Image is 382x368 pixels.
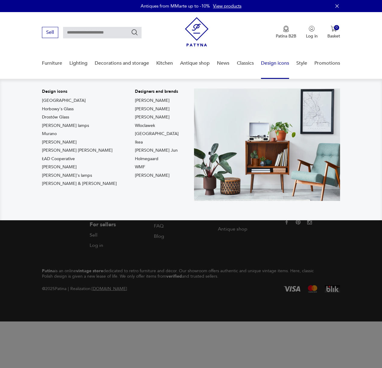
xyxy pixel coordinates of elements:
[95,60,149,66] font: Decorations and storage
[217,60,229,66] font: News
[156,60,173,66] font: Kitchen
[276,33,296,39] font: Patina B2B
[42,181,117,187] a: [PERSON_NAME] & [PERSON_NAME]
[180,60,210,66] font: Antique shop
[42,89,67,94] font: Design icons
[42,156,75,162] a: ŁAD Cooperative
[42,156,75,162] font: ŁAD Cooperative
[217,52,229,75] a: News
[296,60,307,66] font: Style
[261,60,289,66] font: Design icons
[135,98,170,103] font: [PERSON_NAME]
[135,114,170,120] a: [PERSON_NAME]
[42,139,77,145] a: [PERSON_NAME]
[135,131,179,137] a: [GEOGRAPHIC_DATA]
[69,52,88,75] a: Lighting
[309,26,315,32] img: User icon
[135,131,179,137] font: [GEOGRAPHIC_DATA]
[135,147,178,153] a: [PERSON_NAME] Jun
[135,156,158,162] a: Holmegaard
[314,52,340,75] a: Promotions
[276,26,296,39] a: Medal iconPatina B2B
[135,139,143,145] a: Ikea
[327,33,340,39] font: Basket
[131,29,138,36] button: Search
[135,123,155,129] a: Wloclawek
[237,60,254,66] font: Classics
[180,52,210,75] a: Antique shop
[296,52,307,75] a: Style
[283,26,289,32] img: Medal icon
[42,98,86,104] a: [GEOGRAPHIC_DATA]
[237,52,254,75] a: Classics
[135,89,178,94] font: Designers and brands
[42,123,89,129] a: [PERSON_NAME] lamps
[185,17,209,47] img: Patina - vintage furniture and decorations store
[42,123,89,128] font: [PERSON_NAME] lamps
[42,173,92,179] a: [PERSON_NAME]'s lamps
[42,164,77,170] a: [PERSON_NAME]
[42,147,113,153] a: [PERSON_NAME] [PERSON_NAME]
[42,131,57,137] a: Murano
[42,114,69,120] a: Drostów Glass
[194,89,340,201] img: Furniture
[42,98,86,103] font: [GEOGRAPHIC_DATA]
[135,156,158,162] font: Holmegaard
[42,60,62,66] font: Furniture
[141,3,210,9] font: Antiques from MMarte up to -10%
[336,25,338,30] font: 0
[314,60,340,66] font: Promotions
[42,181,117,186] font: [PERSON_NAME] & [PERSON_NAME]
[69,60,88,66] font: Lighting
[135,164,145,170] a: WMF
[42,52,62,75] a: Furniture
[261,52,289,75] a: Design icons
[156,52,173,75] a: Kitchen
[42,131,57,137] font: Murano
[276,26,296,39] button: Patina B2B
[327,26,340,39] button: 0Basket
[46,29,54,36] font: Sell
[135,106,170,112] a: [PERSON_NAME]
[42,106,74,112] a: Horbowy's Glass
[42,31,58,35] a: Sell
[135,98,170,104] a: [PERSON_NAME]
[42,27,58,38] button: Sell
[95,52,149,75] a: Decorations and storage
[306,26,318,39] button: Log in
[213,3,241,9] a: View products
[135,173,170,179] a: [PERSON_NAME]
[331,26,337,32] img: Cart icon
[135,123,155,128] font: Wloclawek
[306,33,318,39] font: Log in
